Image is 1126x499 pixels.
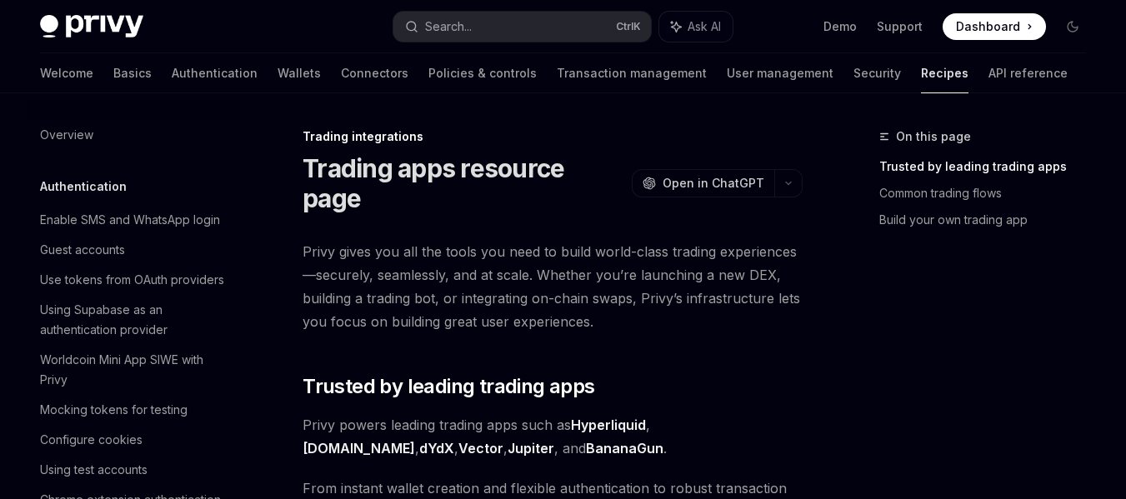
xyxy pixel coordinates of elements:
a: Using Supabase as an authentication provider [27,295,240,345]
a: Vector [458,440,503,457]
a: Use tokens from OAuth providers [27,265,240,295]
span: Trusted by leading trading apps [303,373,594,400]
div: Trading integrations [303,128,803,145]
a: Enable SMS and WhatsApp login [27,205,240,235]
span: Open in ChatGPT [663,175,764,192]
a: Hyperliquid [571,417,646,434]
a: [DOMAIN_NAME] [303,440,415,457]
div: Worldcoin Mini App SIWE with Privy [40,350,230,390]
a: Basics [113,53,152,93]
a: Dashboard [943,13,1046,40]
span: Ask AI [688,18,721,35]
a: Common trading flows [879,180,1099,207]
a: Using test accounts [27,455,240,485]
a: Welcome [40,53,93,93]
a: Overview [27,120,240,150]
span: Privy powers leading trading apps such as , , , , , and . [303,413,803,460]
a: Security [853,53,901,93]
a: Trusted by leading trading apps [879,153,1099,180]
a: Connectors [341,53,408,93]
a: Build your own trading app [879,207,1099,233]
h5: Authentication [40,177,127,197]
span: On this page [896,127,971,147]
a: Guest accounts [27,235,240,265]
div: Mocking tokens for testing [40,400,188,420]
a: dYdX [419,440,454,457]
a: Configure cookies [27,425,240,455]
button: Search...CtrlK [393,12,652,42]
a: Transaction management [557,53,707,93]
img: dark logo [40,15,143,38]
button: Open in ChatGPT [632,169,774,197]
button: Ask AI [659,12,733,42]
span: Dashboard [956,18,1020,35]
div: Using Supabase as an authentication provider [40,300,230,340]
div: Guest accounts [40,240,125,260]
div: Overview [40,125,93,145]
a: Jupiter [508,440,554,457]
a: Recipes [921,53,968,93]
a: Mocking tokens for testing [27,395,240,425]
h1: Trading apps resource page [303,153,625,213]
span: Privy gives you all the tools you need to build world-class trading experiences—securely, seamles... [303,240,803,333]
a: Wallets [278,53,321,93]
a: API reference [988,53,1068,93]
button: Toggle dark mode [1059,13,1086,40]
a: BananaGun [586,440,663,457]
a: Demo [823,18,857,35]
a: Support [877,18,923,35]
a: Authentication [172,53,258,93]
div: Search... [425,17,472,37]
div: Configure cookies [40,430,143,450]
div: Using test accounts [40,460,148,480]
a: Worldcoin Mini App SIWE with Privy [27,345,240,395]
span: Ctrl K [616,20,641,33]
div: Use tokens from OAuth providers [40,270,224,290]
a: User management [727,53,833,93]
a: Policies & controls [428,53,537,93]
div: Enable SMS and WhatsApp login [40,210,220,230]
